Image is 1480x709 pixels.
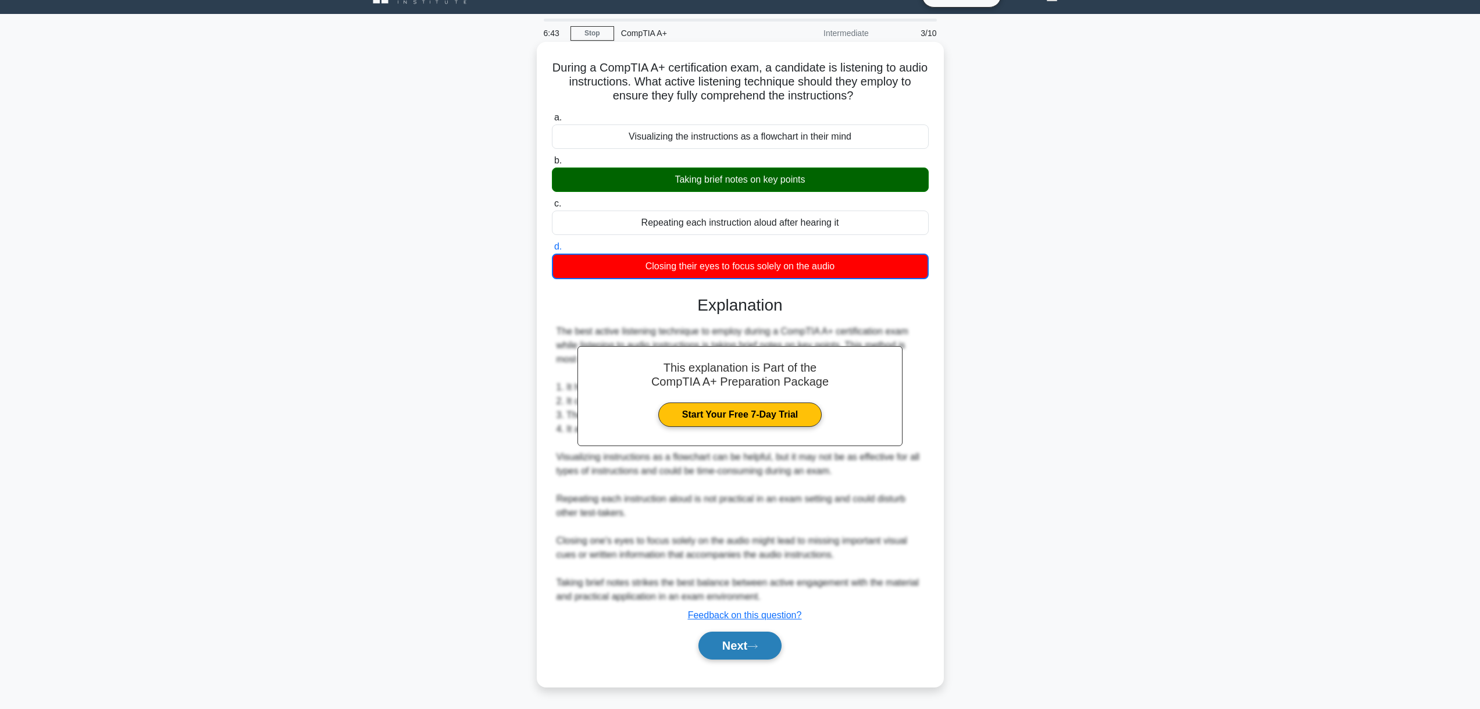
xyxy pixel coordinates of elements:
button: Next [698,632,782,660]
a: Start Your Free 7-Day Trial [658,402,822,427]
div: Taking brief notes on key points [552,168,929,192]
span: d. [554,241,562,251]
div: Visualizing the instructions as a flowchart in their mind [552,124,929,149]
span: a. [554,112,562,122]
h5: During a CompTIA A+ certification exam, a candidate is listening to audio instructions. What acti... [551,60,930,104]
h3: Explanation [559,295,922,315]
div: 3/10 [876,22,944,45]
div: Intermediate [774,22,876,45]
div: CompTIA A+ [614,22,774,45]
div: Repeating each instruction aloud after hearing it [552,211,929,235]
span: b. [554,155,562,165]
div: 6:43 [537,22,570,45]
div: The best active listening technique to employ during a CompTIA A+ certification exam while listen... [557,325,924,604]
a: Feedback on this question? [688,610,802,620]
a: Stop [570,26,614,41]
span: c. [554,198,561,208]
div: Closing their eyes to focus solely on the audio [552,254,929,279]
